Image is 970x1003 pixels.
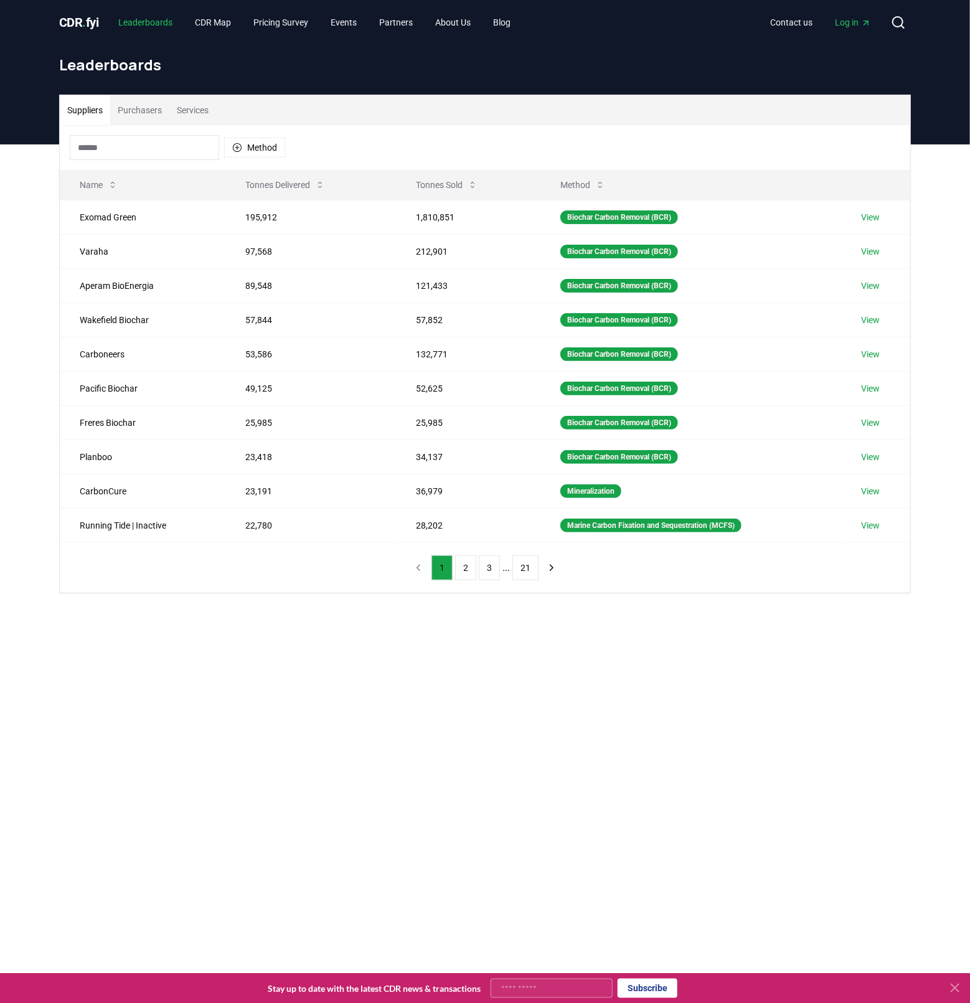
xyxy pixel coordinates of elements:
[861,245,880,258] a: View
[479,555,500,580] button: 3
[396,371,540,405] td: 52,625
[406,172,487,197] button: Tonnes Sold
[861,382,880,395] a: View
[70,172,128,197] button: Name
[861,485,880,497] a: View
[60,474,225,508] td: CarbonCure
[484,11,521,34] a: Blog
[550,172,615,197] button: Method
[825,11,881,34] a: Log in
[560,450,678,464] div: Biochar Carbon Removal (BCR)
[560,382,678,395] div: Biochar Carbon Removal (BCR)
[370,11,423,34] a: Partners
[224,138,285,158] button: Method
[60,440,225,474] td: Planboo
[225,405,395,440] td: 25,985
[169,95,216,125] button: Services
[861,451,880,463] a: View
[109,11,521,34] nav: Main
[60,337,225,371] td: Carboneers
[560,279,678,293] div: Biochar Carbon Removal (BCR)
[321,11,367,34] a: Events
[83,15,87,30] span: .
[861,314,880,326] a: View
[760,11,881,34] nav: Main
[60,508,225,542] td: Running Tide | Inactive
[225,268,395,303] td: 89,548
[225,200,395,234] td: 195,912
[560,210,678,224] div: Biochar Carbon Removal (BCR)
[60,234,225,268] td: Varaha
[560,313,678,327] div: Biochar Carbon Removal (BCR)
[235,172,335,197] button: Tonnes Delivered
[59,55,911,75] h1: Leaderboards
[60,200,225,234] td: Exomad Green
[560,484,621,498] div: Mineralization
[861,348,880,360] a: View
[541,555,562,580] button: next page
[861,280,880,292] a: View
[396,303,540,337] td: 57,852
[109,11,183,34] a: Leaderboards
[396,440,540,474] td: 34,137
[225,440,395,474] td: 23,418
[60,268,225,303] td: Aperam BioEnergia
[225,474,395,508] td: 23,191
[861,417,880,429] a: View
[426,11,481,34] a: About Us
[512,555,539,580] button: 21
[59,15,99,30] span: CDR fyi
[560,245,678,258] div: Biochar Carbon Removal (BCR)
[502,560,510,575] li: ...
[396,508,540,542] td: 28,202
[60,405,225,440] td: Freres Biochar
[60,95,110,125] button: Suppliers
[560,347,678,361] div: Biochar Carbon Removal (BCR)
[225,508,395,542] td: 22,780
[455,555,476,580] button: 2
[835,16,871,29] span: Log in
[396,474,540,508] td: 36,979
[560,416,678,430] div: Biochar Carbon Removal (BCR)
[760,11,822,34] a: Contact us
[396,268,540,303] td: 121,433
[60,371,225,405] td: Pacific Biochar
[186,11,242,34] a: CDR Map
[396,337,540,371] td: 132,771
[225,371,395,405] td: 49,125
[560,519,742,532] div: Marine Carbon Fixation and Sequestration (MCFS)
[431,555,453,580] button: 1
[861,211,880,224] a: View
[225,234,395,268] td: 97,568
[110,95,169,125] button: Purchasers
[396,234,540,268] td: 212,901
[60,303,225,337] td: Wakefield Biochar
[59,14,99,31] a: CDR.fyi
[396,200,540,234] td: 1,810,851
[396,405,540,440] td: 25,985
[861,519,880,532] a: View
[225,303,395,337] td: 57,844
[225,337,395,371] td: 53,586
[244,11,319,34] a: Pricing Survey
